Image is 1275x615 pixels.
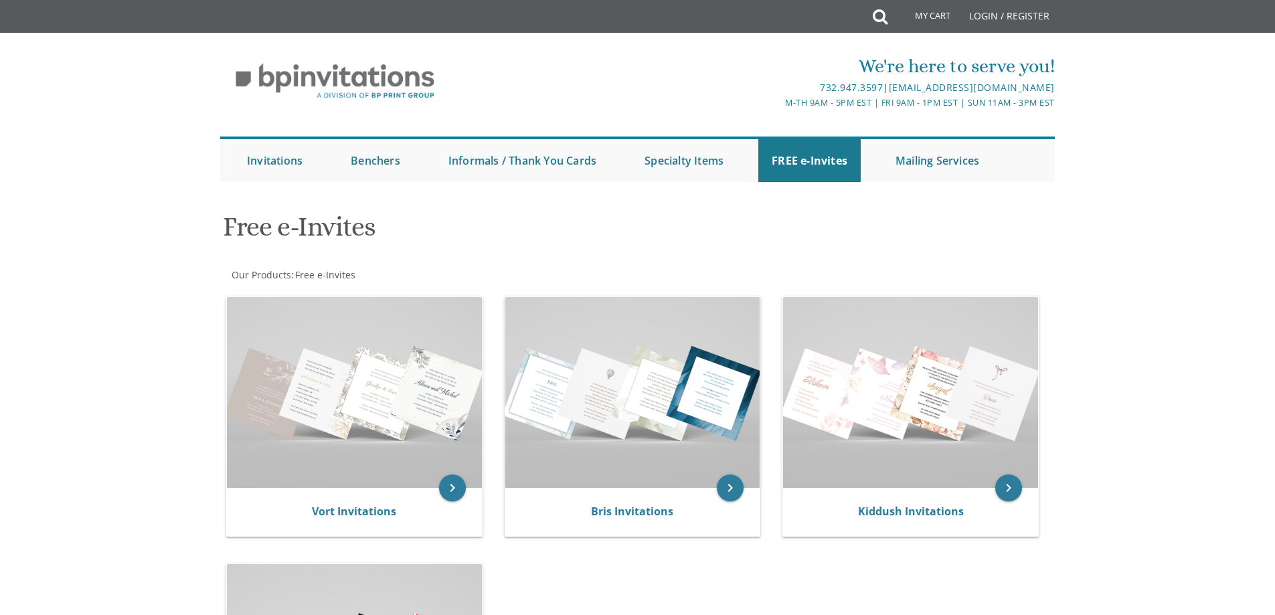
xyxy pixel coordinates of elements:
[758,139,861,182] a: FREE e-Invites
[223,212,769,252] h1: Free e-Invites
[220,54,450,109] img: BP Invitation Loft
[499,80,1055,96] div: |
[499,96,1055,110] div: M-Th 9am - 5pm EST | Fri 9am - 1pm EST | Sun 11am - 3pm EST
[439,474,466,501] a: keyboard_arrow_right
[337,139,414,182] a: Benchers
[230,268,291,281] a: Our Products
[882,139,993,182] a: Mailing Services
[783,297,1038,488] img: Kiddush Invitations
[858,504,964,519] a: Kiddush Invitations
[295,268,355,281] span: Free e-Invites
[631,139,737,182] a: Specialty Items
[234,139,316,182] a: Invitations
[220,268,638,282] div: :
[312,504,396,519] a: Vort Invitations
[995,474,1022,501] a: keyboard_arrow_right
[227,297,482,488] img: Vort Invitations
[435,139,610,182] a: Informals / Thank You Cards
[820,81,883,94] a: 732.947.3597
[499,53,1055,80] div: We're here to serve you!
[886,1,960,35] a: My Cart
[889,81,1055,94] a: [EMAIL_ADDRESS][DOMAIN_NAME]
[717,474,744,501] a: keyboard_arrow_right
[294,268,355,281] a: Free e-Invites
[591,504,673,519] a: Bris Invitations
[505,297,760,488] img: Bris Invitations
